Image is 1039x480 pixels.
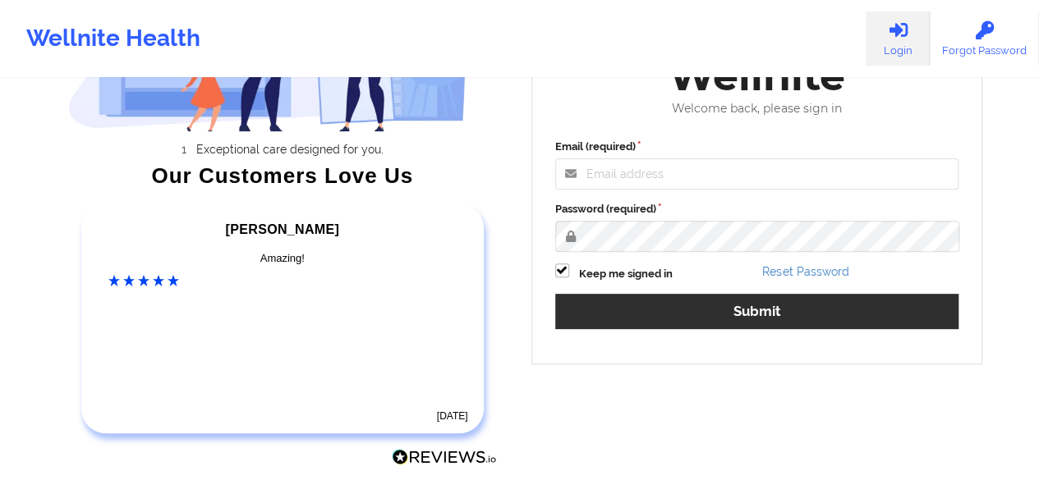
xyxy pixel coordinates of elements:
[437,410,468,422] time: [DATE]
[226,222,339,236] span: [PERSON_NAME]
[866,11,930,66] a: Login
[83,143,497,156] li: Exceptional care designed for you.
[108,250,457,267] div: Amazing!
[930,11,1039,66] a: Forgot Password
[392,449,497,470] a: Reviews.io Logo
[68,167,497,184] div: Our Customers Love Us
[555,158,959,190] input: Email address
[555,294,959,329] button: Submit
[555,139,959,155] label: Email (required)
[555,201,959,217] label: Password (required)
[392,449,497,466] img: Reviews.io Logo
[762,265,848,278] a: Reset Password
[544,102,971,116] div: Welcome back, please sign in
[579,266,673,282] label: Keep me signed in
